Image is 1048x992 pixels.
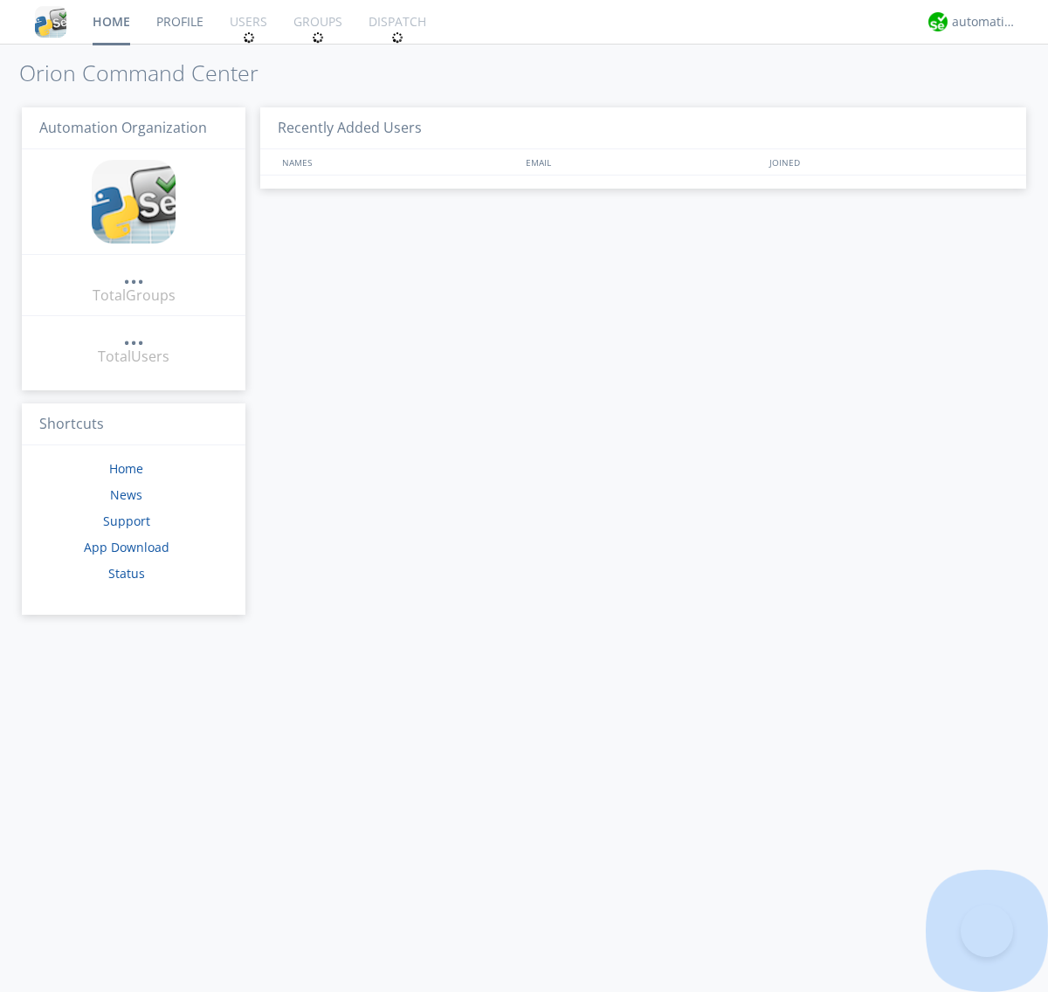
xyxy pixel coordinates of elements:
span: Automation Organization [39,118,207,137]
div: EMAIL [521,149,765,175]
div: Total Groups [93,286,176,306]
a: Home [109,460,143,477]
div: NAMES [278,149,517,175]
img: spin.svg [243,31,255,44]
img: spin.svg [391,31,403,44]
div: Total Users [98,347,169,367]
div: ... [123,327,144,344]
div: ... [123,265,144,283]
img: d2d01cd9b4174d08988066c6d424eccd [928,12,948,31]
a: App Download [84,539,169,555]
div: automation+atlas [952,13,1017,31]
a: News [110,486,142,503]
a: ... [123,265,144,286]
div: JOINED [765,149,1010,175]
a: Support [103,513,150,529]
img: spin.svg [312,31,324,44]
a: ... [123,327,144,347]
img: cddb5a64eb264b2086981ab96f4c1ba7 [35,6,66,38]
h3: Shortcuts [22,403,245,446]
h3: Recently Added Users [260,107,1026,150]
img: cddb5a64eb264b2086981ab96f4c1ba7 [92,160,176,244]
a: Status [108,565,145,582]
iframe: Toggle Customer Support [961,905,1013,957]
